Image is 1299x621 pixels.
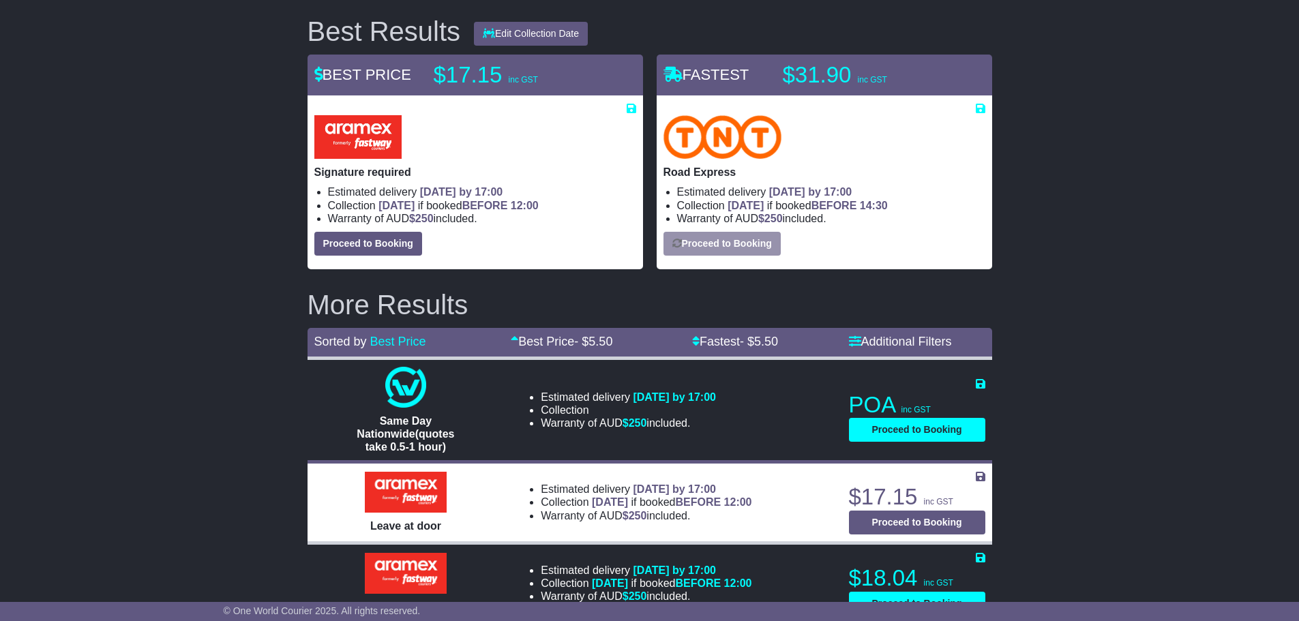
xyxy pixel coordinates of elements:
[924,497,953,506] span: inc GST
[541,564,751,577] li: Estimated delivery
[541,590,751,603] li: Warranty of AUD included.
[623,510,647,521] span: $
[849,391,985,419] p: POA
[370,520,441,532] span: Leave at door
[858,75,887,85] span: inc GST
[541,416,716,429] li: Warranty of AUD included.
[629,417,647,429] span: 250
[541,509,751,522] li: Warranty of AUD included.
[677,212,985,225] li: Warranty of AUD included.
[434,61,604,89] p: $17.15
[728,200,887,211] span: if booked
[592,496,628,508] span: [DATE]
[420,186,503,198] span: [DATE] by 17:00
[574,335,612,348] span: - $
[783,61,953,89] p: $31.90
[677,199,985,212] li: Collection
[849,483,985,511] p: $17.15
[592,577,628,589] span: [DATE]
[314,232,422,256] button: Proceed to Booking
[378,200,538,211] span: if booked
[301,16,468,46] div: Best Results
[314,166,636,179] p: Signature required
[677,185,985,198] li: Estimated delivery
[474,22,588,46] button: Edit Collection Date
[409,213,434,224] span: $
[849,335,952,348] a: Additional Filters
[462,200,508,211] span: BEFORE
[511,335,612,348] a: Best Price- $5.50
[588,335,612,348] span: 5.50
[328,212,636,225] li: Warranty of AUD included.
[365,553,447,594] img: Aramex: Standard service
[314,335,367,348] span: Sorted by
[758,213,783,224] span: $
[764,213,783,224] span: 250
[314,115,402,159] img: Aramex: Signature required
[541,483,751,496] li: Estimated delivery
[849,564,985,592] p: $18.04
[740,335,778,348] span: - $
[623,590,647,602] span: $
[592,577,751,589] span: if booked
[728,200,764,211] span: [DATE]
[328,199,636,212] li: Collection
[357,415,454,453] span: Same Day Nationwide(quotes take 0.5-1 hour)
[623,417,647,429] span: $
[901,405,931,414] span: inc GST
[592,496,751,508] span: if booked
[629,590,647,602] span: 250
[754,335,778,348] span: 5.50
[692,335,778,348] a: Fastest- $5.50
[811,200,857,211] span: BEFORE
[675,496,721,508] span: BEFORE
[511,200,539,211] span: 12:00
[849,592,985,616] button: Proceed to Booking
[378,200,415,211] span: [DATE]
[633,391,716,403] span: [DATE] by 17:00
[541,496,751,509] li: Collection
[849,418,985,442] button: Proceed to Booking
[385,367,426,408] img: One World Courier: Same Day Nationwide(quotes take 0.5-1 hour)
[849,511,985,534] button: Proceed to Booking
[328,185,636,198] li: Estimated delivery
[769,186,852,198] span: [DATE] by 17:00
[541,577,751,590] li: Collection
[724,496,752,508] span: 12:00
[724,577,752,589] span: 12:00
[663,66,749,83] span: FASTEST
[629,510,647,521] span: 250
[675,577,721,589] span: BEFORE
[509,75,538,85] span: inc GST
[541,391,716,404] li: Estimated delivery
[541,404,716,416] li: Collection
[370,335,426,348] a: Best Price
[663,115,782,159] img: TNT Domestic: Road Express
[308,290,992,320] h2: More Results
[224,605,421,616] span: © One World Courier 2025. All rights reserved.
[663,232,781,256] button: Proceed to Booking
[924,578,953,588] span: inc GST
[663,166,985,179] p: Road Express
[633,564,716,576] span: [DATE] by 17:00
[633,483,716,495] span: [DATE] by 17:00
[860,200,888,211] span: 14:30
[365,472,447,513] img: Aramex: Leave at door
[415,213,434,224] span: 250
[314,66,411,83] span: BEST PRICE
